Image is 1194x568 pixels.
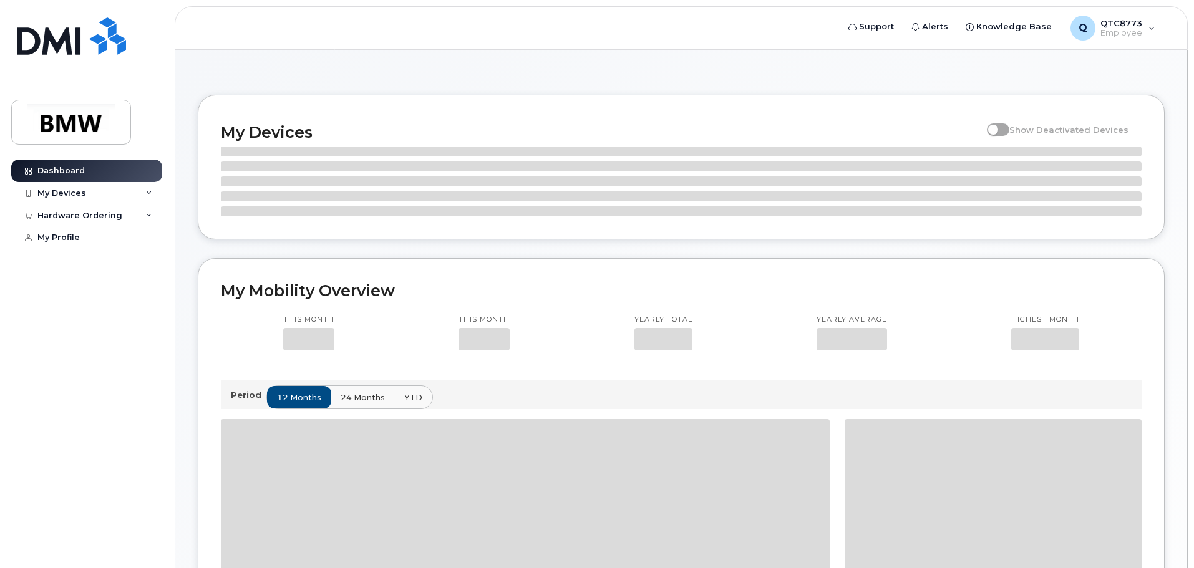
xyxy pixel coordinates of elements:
p: Yearly average [817,315,887,325]
h2: My Mobility Overview [221,281,1142,300]
h2: My Devices [221,123,981,142]
span: 24 months [341,392,385,403]
p: Period [231,389,266,401]
p: This month [459,315,510,325]
p: This month [283,315,334,325]
p: Highest month [1011,315,1079,325]
span: YTD [404,392,422,403]
p: Yearly total [634,315,692,325]
span: Show Deactivated Devices [1009,125,1128,135]
input: Show Deactivated Devices [987,118,997,128]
